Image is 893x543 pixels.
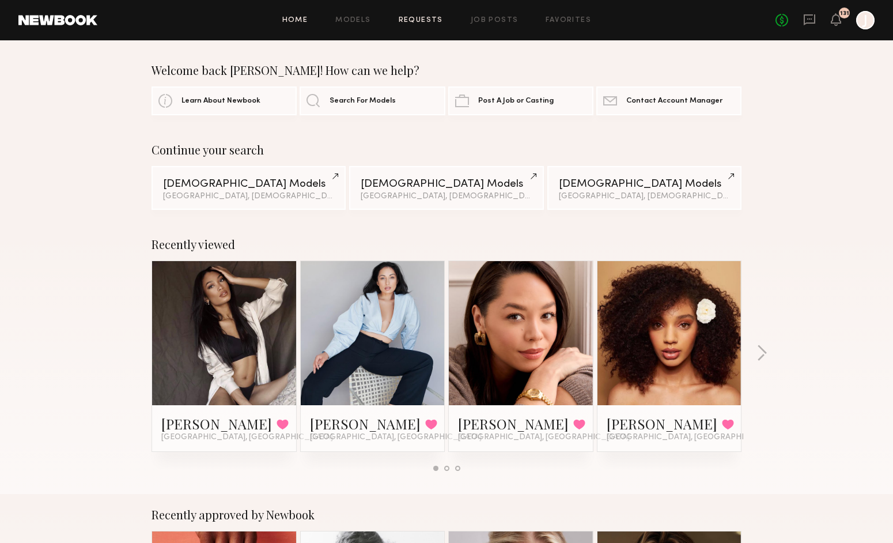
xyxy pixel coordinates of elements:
a: [PERSON_NAME] [310,414,421,433]
div: [GEOGRAPHIC_DATA], [DEMOGRAPHIC_DATA] [559,193,730,201]
a: Post A Job or Casting [448,86,593,115]
a: Contact Account Manager [596,86,741,115]
a: [DEMOGRAPHIC_DATA] Models[GEOGRAPHIC_DATA], [DEMOGRAPHIC_DATA] [547,166,741,210]
div: Continue your search [152,143,741,157]
div: [GEOGRAPHIC_DATA], [DEMOGRAPHIC_DATA] [361,193,532,201]
div: 131 [840,10,849,17]
a: Learn About Newbook [152,86,297,115]
a: [DEMOGRAPHIC_DATA] Models[GEOGRAPHIC_DATA], [DEMOGRAPHIC_DATA] [152,166,346,210]
a: Job Posts [471,17,519,24]
span: Search For Models [330,97,396,105]
span: [GEOGRAPHIC_DATA], [GEOGRAPHIC_DATA] [458,433,630,442]
a: Requests [399,17,443,24]
span: [GEOGRAPHIC_DATA], [GEOGRAPHIC_DATA] [161,433,333,442]
div: Recently approved by Newbook [152,508,741,522]
a: [PERSON_NAME] [161,414,272,433]
div: [DEMOGRAPHIC_DATA] Models [361,179,532,190]
span: Post A Job or Casting [478,97,554,105]
a: Search For Models [300,86,445,115]
a: Home [282,17,308,24]
span: Learn About Newbook [181,97,260,105]
span: [GEOGRAPHIC_DATA], [GEOGRAPHIC_DATA] [310,433,482,442]
div: [DEMOGRAPHIC_DATA] Models [559,179,730,190]
a: [PERSON_NAME] [607,414,717,433]
div: Recently viewed [152,237,741,251]
span: [GEOGRAPHIC_DATA], [GEOGRAPHIC_DATA] [607,433,778,442]
span: Contact Account Manager [626,97,722,105]
a: [DEMOGRAPHIC_DATA] Models[GEOGRAPHIC_DATA], [DEMOGRAPHIC_DATA] [349,166,543,210]
div: [DEMOGRAPHIC_DATA] Models [163,179,334,190]
a: J [856,11,875,29]
div: [GEOGRAPHIC_DATA], [DEMOGRAPHIC_DATA] [163,193,334,201]
a: Models [335,17,370,24]
a: [PERSON_NAME] [458,414,569,433]
div: Welcome back [PERSON_NAME]! How can we help? [152,63,741,77]
a: Favorites [546,17,591,24]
